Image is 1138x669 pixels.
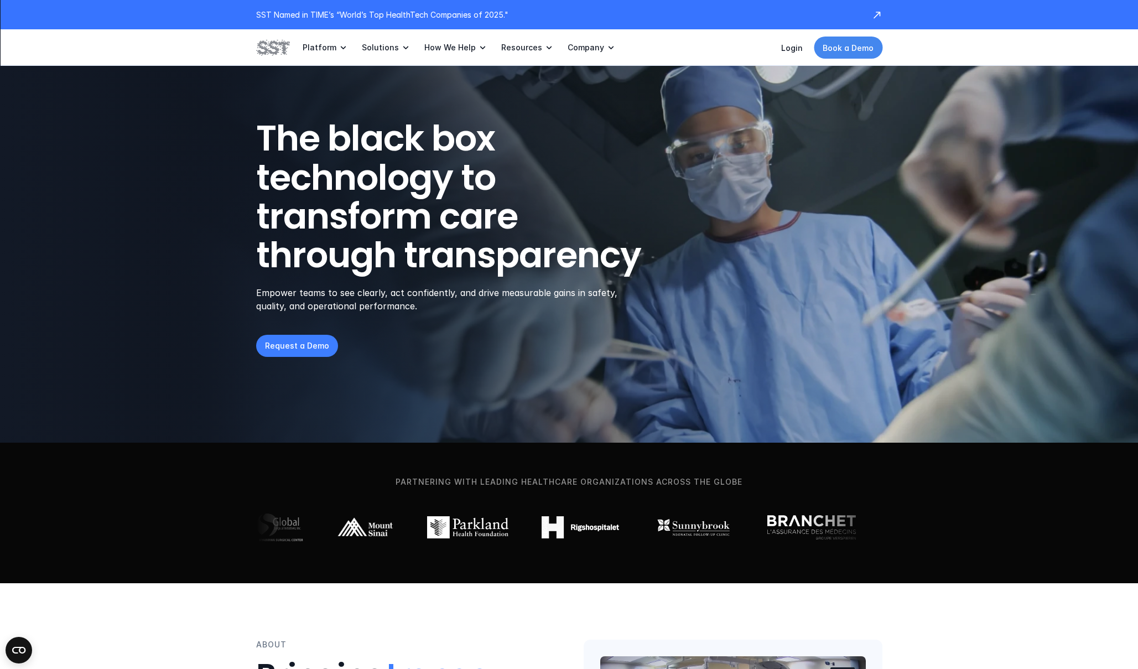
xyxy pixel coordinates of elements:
a: Platform [303,29,349,66]
p: Empower teams to see clearly, act confidently, and drive measurable gains in safety, quality, and... [256,286,632,313]
a: Book a Demo [814,37,882,59]
p: Partnering with leading healthcare organizations across the globe [19,476,1119,488]
p: ABOUT [256,639,287,651]
img: Rigshospitalet logo [539,516,616,538]
p: How We Help [424,43,476,53]
img: Sunnybrook logo [649,516,731,538]
p: Resources [501,43,542,53]
p: Company [568,43,604,53]
p: Request a Demo [265,340,329,351]
img: Mount Sinai logo [334,516,391,538]
p: Book a Demo [823,42,874,54]
p: Platform [303,43,336,53]
a: Request a Demo [256,335,338,357]
h1: The black box technology to transform care through transparency [256,119,694,275]
img: SST logo [256,38,289,57]
p: Solutions [362,43,399,53]
p: SST Named in TIME’s “World’s Top HealthTech Companies of 2025." [256,9,860,20]
a: Login [781,43,803,53]
img: Parkland logo [424,516,506,538]
button: Open CMP widget [6,637,32,663]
